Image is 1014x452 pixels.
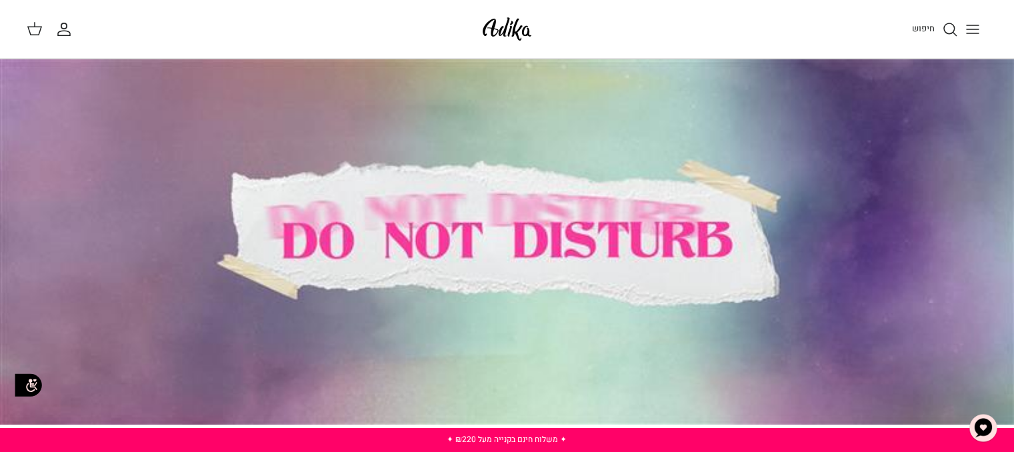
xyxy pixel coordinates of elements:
button: Toggle menu [958,15,987,44]
a: חיפוש [912,21,958,37]
button: צ'אט [963,408,1003,448]
img: accessibility_icon02.svg [10,367,47,404]
img: Adika IL [479,13,535,45]
a: החשבון שלי [56,21,77,37]
span: חיפוש [912,22,935,35]
a: ✦ משלוח חינם בקנייה מעל ₪220 ✦ [447,433,567,445]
